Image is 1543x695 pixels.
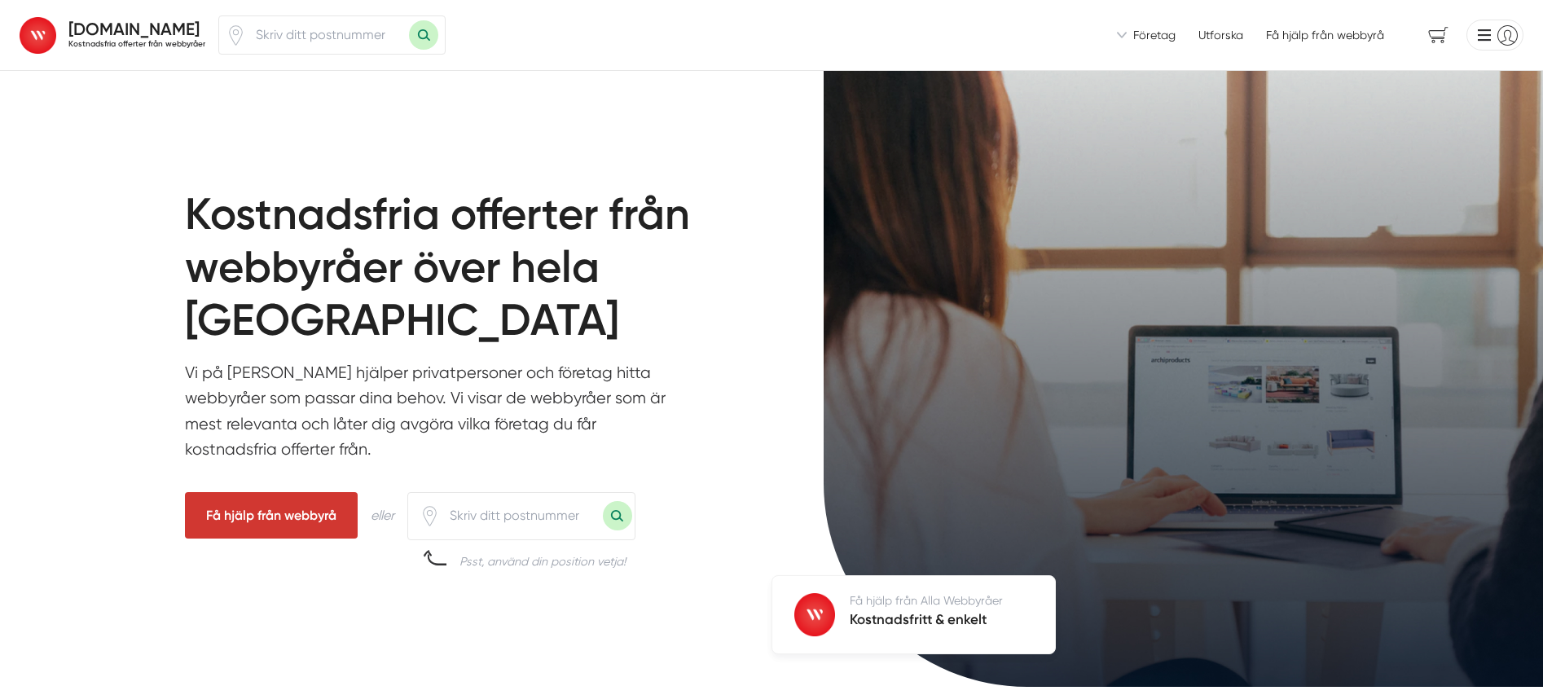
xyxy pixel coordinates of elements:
h5: Kostnadsfritt & enkelt [850,609,1003,634]
div: eller [371,505,394,526]
button: Sök med postnummer [409,20,438,50]
span: Få hjälp från webbyrå [185,492,358,539]
strong: [DOMAIN_NAME] [68,19,200,39]
svg: Pin / Karta [420,506,440,526]
input: Skriv ditt postnummer [246,16,409,54]
div: Psst, använd din position vetja! [459,553,626,570]
p: Vi på [PERSON_NAME] hjälper privatpersoner och företag hitta webbyråer som passar dina behov. Vi ... [185,360,678,471]
h2: Kostnadsfria offerter från webbyråer [68,38,205,49]
span: Företag [1133,27,1176,43]
button: Sök med postnummer [603,501,632,530]
h1: Kostnadsfria offerter från webbyråer över hela [GEOGRAPHIC_DATA] [185,188,732,359]
input: Skriv ditt postnummer [440,497,603,534]
span: Klicka för att använda din position. [226,25,246,46]
img: Kostnadsfritt & enkelt logotyp [794,593,835,636]
span: Få hjälp från Alla Webbyråer [850,594,1003,607]
a: Alla Webbyråer [DOMAIN_NAME] Kostnadsfria offerter från webbyråer [20,13,205,57]
svg: Pin / Karta [226,25,246,46]
a: Utforska [1198,27,1243,43]
span: navigation-cart [1417,21,1460,50]
img: Alla Webbyråer [20,17,56,54]
span: Klicka för att använda din position. [420,506,440,526]
span: Få hjälp från webbyrå [1266,27,1384,43]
